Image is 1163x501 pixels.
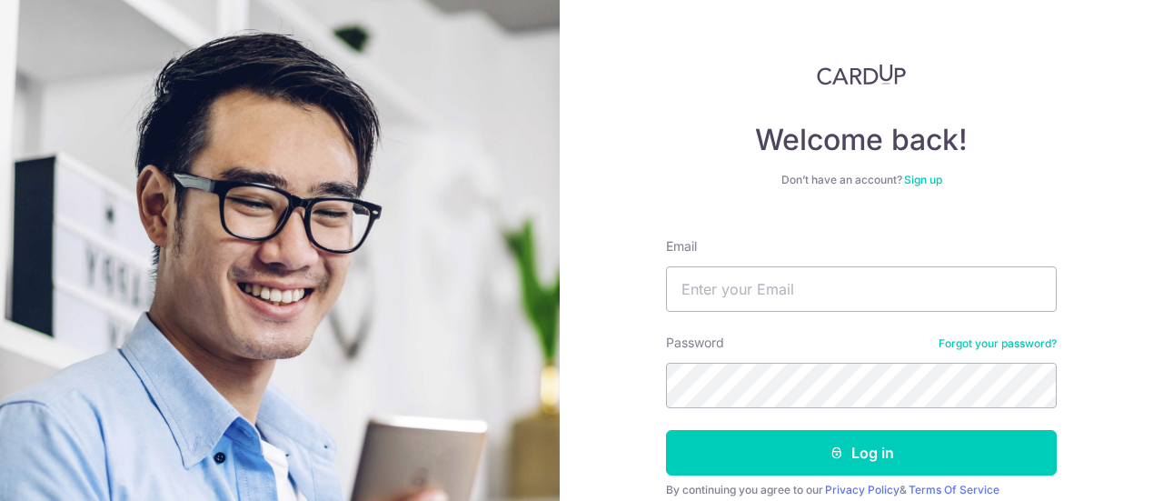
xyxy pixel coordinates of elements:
[939,336,1057,351] a: Forgot your password?
[904,173,942,186] a: Sign up
[666,173,1057,187] div: Don’t have an account?
[666,483,1057,497] div: By continuing you agree to our &
[817,64,906,85] img: CardUp Logo
[666,237,697,256] label: Email
[909,483,999,496] a: Terms Of Service
[825,483,900,496] a: Privacy Policy
[666,334,724,352] label: Password
[666,430,1057,476] button: Log in
[666,266,1057,312] input: Enter your Email
[666,122,1057,158] h4: Welcome back!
